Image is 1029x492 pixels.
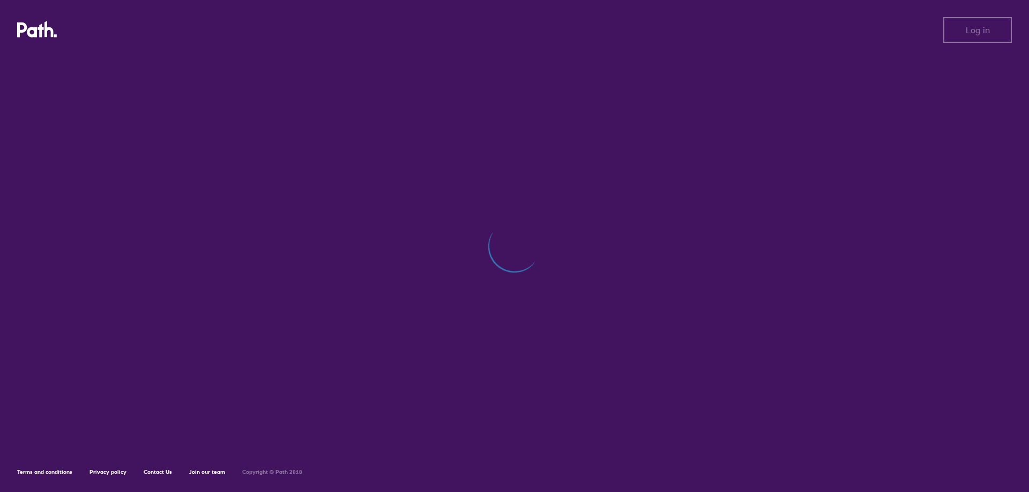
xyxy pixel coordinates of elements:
[17,468,72,475] a: Terms and conditions
[90,468,126,475] a: Privacy policy
[966,25,990,35] span: Log in
[943,17,1012,43] button: Log in
[242,469,302,475] h6: Copyright © Path 2018
[144,468,172,475] a: Contact Us
[189,468,225,475] a: Join our team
